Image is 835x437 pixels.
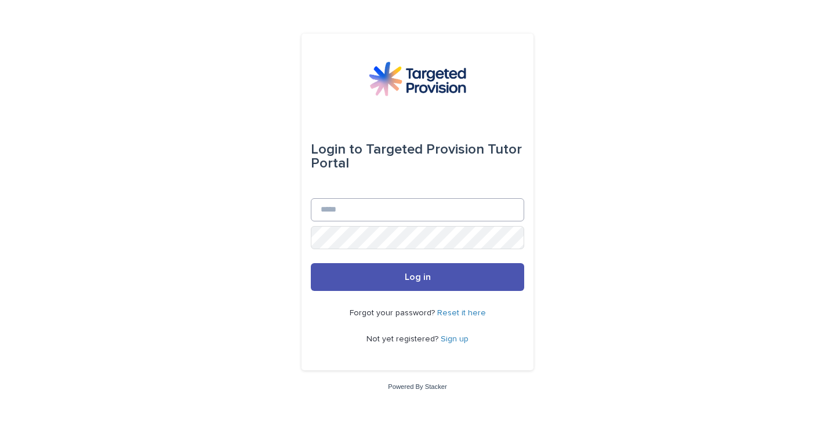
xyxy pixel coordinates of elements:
[388,383,446,390] a: Powered By Stacker
[366,335,441,343] span: Not yet registered?
[369,61,466,96] img: M5nRWzHhSzIhMunXDL62
[437,309,486,317] a: Reset it here
[441,335,469,343] a: Sign up
[350,309,437,317] span: Forgot your password?
[405,272,431,282] span: Log in
[311,263,524,291] button: Log in
[311,143,362,156] span: Login to
[311,133,524,180] div: Targeted Provision Tutor Portal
